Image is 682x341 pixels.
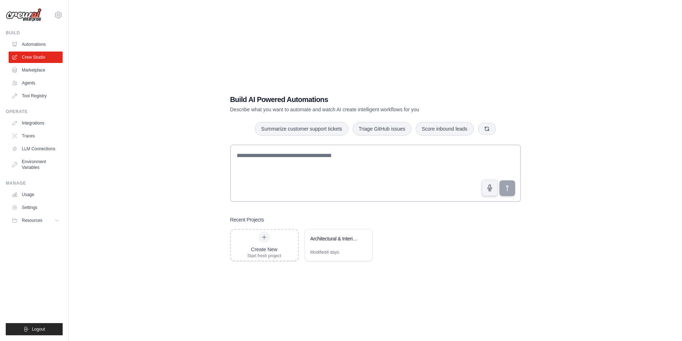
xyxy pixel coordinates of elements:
div: Build [6,30,63,36]
div: Operate [6,109,63,115]
a: Crew Studio [9,52,63,63]
a: Marketplace [9,64,63,76]
a: Integrations [9,117,63,129]
a: Tool Registry [9,90,63,102]
button: Summarize customer support tickets [255,122,348,136]
a: Automations [9,39,63,50]
h3: Recent Projects [230,216,264,223]
div: Architectural & Interior Design Project Manager [310,235,359,242]
p: Describe what you want to automate and watch AI create intelligent workflows for you [230,106,471,113]
a: Usage [9,189,63,200]
button: Score inbound leads [416,122,474,136]
div: Manage [6,180,63,186]
a: Traces [9,130,63,142]
a: LLM Connections [9,143,63,155]
span: Logout [32,326,45,332]
a: Settings [9,202,63,213]
a: Environment Variables [9,156,63,173]
div: Create New [247,246,281,253]
span: Resources [22,218,42,223]
button: Triage GitHub issues [353,122,411,136]
a: Agents [9,77,63,89]
div: Start fresh project [247,253,281,259]
h1: Build AI Powered Automations [230,94,471,104]
button: Resources [9,215,63,226]
button: Logout [6,323,63,335]
button: Click to speak your automation idea [482,180,498,196]
button: Get new suggestions [478,123,496,135]
img: Logo [6,8,42,22]
div: Modified 4 days [310,249,339,255]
